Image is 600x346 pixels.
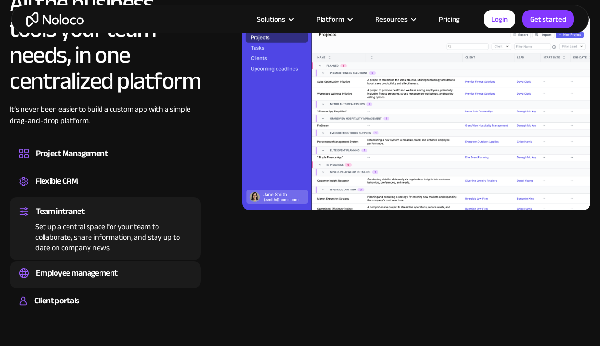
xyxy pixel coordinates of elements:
[34,294,79,308] div: Client portals
[19,219,191,253] div: Set up a central space for your team to collaborate, share information, and stay up to date on co...
[257,13,285,25] div: Solutions
[36,204,84,219] div: Team intranet
[19,308,191,311] div: Build a secure, fully-branded, and personalized client portal that lets your customers self-serve.
[19,189,191,191] div: Create a custom CRM that you can adapt to your business’s needs, centralize your workflows, and m...
[375,13,408,25] div: Resources
[10,103,201,141] div: It’s never been easier to build a custom app with a simple drag-and-drop platform.
[19,161,191,164] div: Design custom project management tools to speed up workflows, track progress, and optimize your t...
[35,174,78,189] div: Flexible CRM
[363,13,427,25] div: Resources
[304,13,363,25] div: Platform
[522,10,574,28] a: Get started
[36,146,108,161] div: Project Management
[316,13,344,25] div: Platform
[36,266,118,280] div: Employee management
[26,12,84,27] a: home
[19,280,191,283] div: Easily manage employee information, track performance, and handle HR tasks from a single platform.
[484,10,515,28] a: Login
[245,13,304,25] div: Solutions
[427,13,472,25] a: Pricing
